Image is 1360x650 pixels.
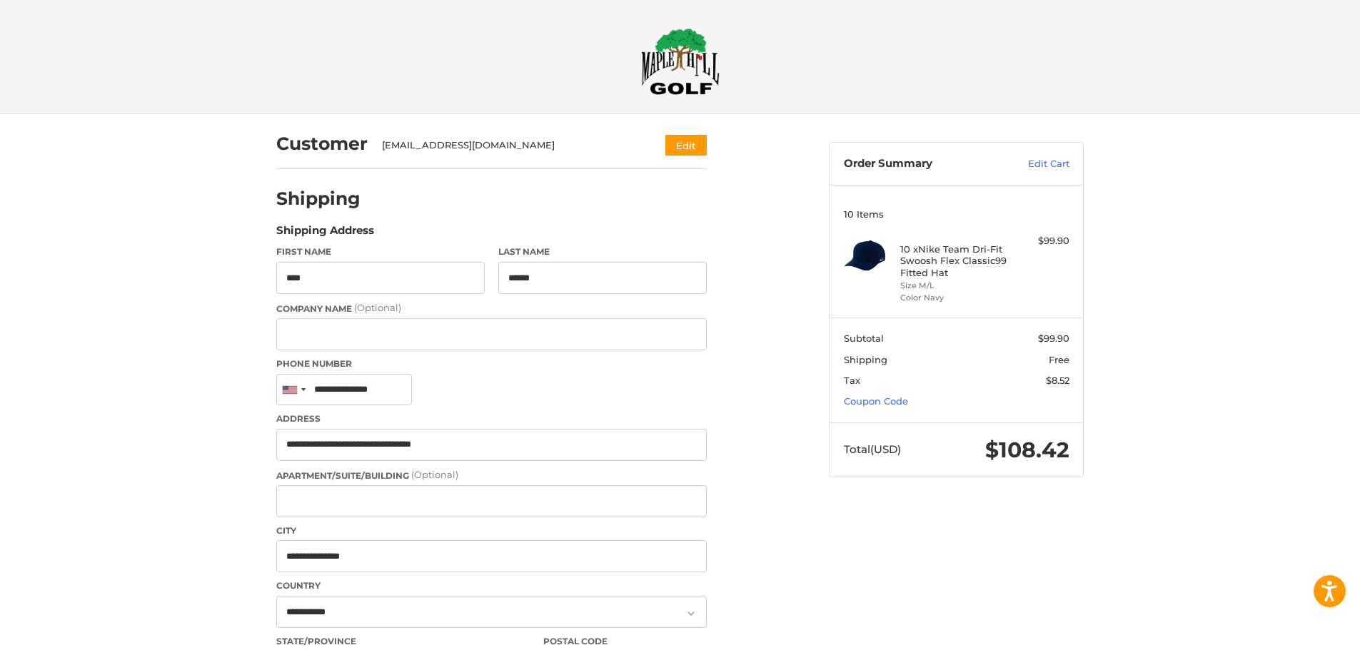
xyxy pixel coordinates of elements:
[844,395,908,407] a: Coupon Code
[276,412,707,425] label: Address
[844,354,887,365] span: Shipping
[276,579,707,592] label: Country
[1046,375,1069,386] span: $8.52
[900,243,1009,278] h4: 10 x Nike Team Dri-Fit Swoosh Flex Classic99 Fitted Hat
[844,442,901,456] span: Total (USD)
[844,208,1069,220] h3: 10 Items
[498,245,707,258] label: Last Name
[844,157,997,171] h3: Order Summary
[844,375,860,386] span: Tax
[382,138,638,153] div: [EMAIL_ADDRESS][DOMAIN_NAME]
[276,524,707,537] label: City
[641,28,720,95] img: Maple Hill Golf
[900,280,1009,292] li: Size M/L
[900,292,1009,304] li: Color Navy
[665,135,707,156] button: Edit
[411,469,458,480] small: (Optional)
[276,468,707,482] label: Apartment/Suite/Building
[985,437,1069,463] span: $108.42
[997,157,1069,171] a: Edit Cart
[354,302,401,313] small: (Optional)
[276,245,485,258] label: First Name
[276,635,529,648] label: State/Province
[543,635,707,648] label: Postal Code
[1049,354,1069,365] span: Free
[1038,332,1069,344] span: $99.90
[276,133,368,155] h2: Customer
[277,375,310,405] div: United States: +1
[276,188,361,210] h2: Shipping
[844,332,884,344] span: Subtotal
[1013,234,1069,248] div: $99.90
[276,357,707,370] label: Phone Number
[276,223,374,245] legend: Shipping Address
[276,301,707,315] label: Company Name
